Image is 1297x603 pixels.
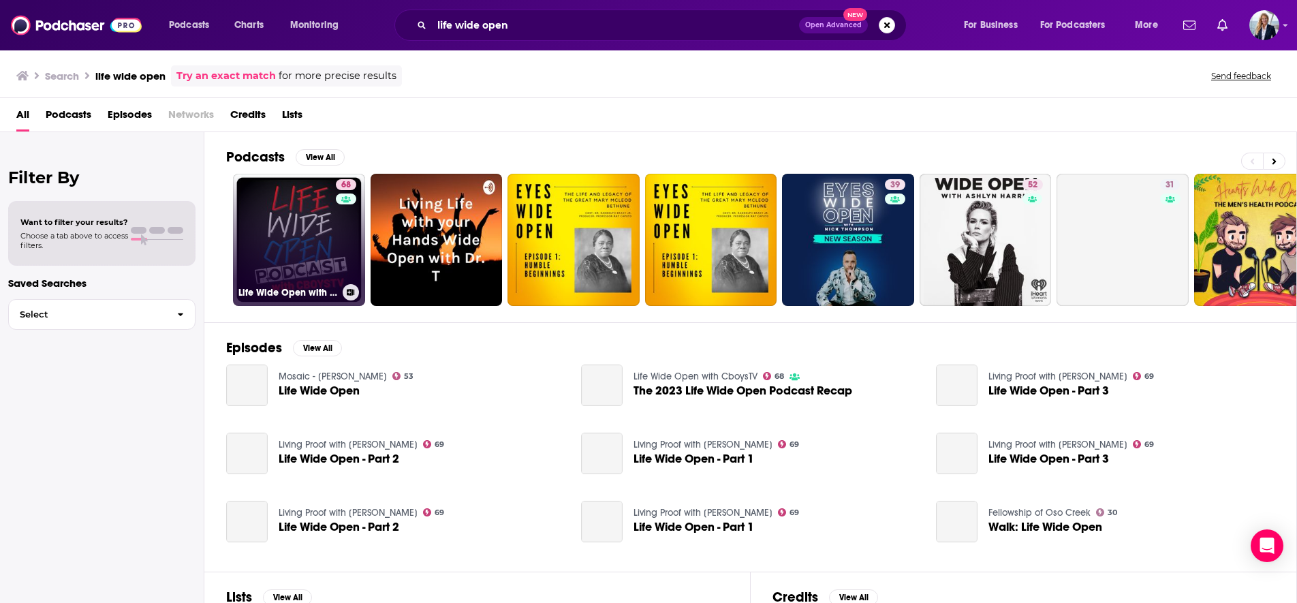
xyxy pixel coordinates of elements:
[1249,10,1279,40] span: Logged in as carolynchauncey
[790,510,799,516] span: 69
[581,501,623,542] a: Life Wide Open - Part 1
[634,371,757,382] a: Life Wide Open with CboysTV
[392,372,414,380] a: 53
[341,179,351,192] span: 68
[1133,372,1155,380] a: 69
[281,14,356,36] button: open menu
[964,16,1018,35] span: For Business
[16,104,29,132] a: All
[279,439,418,450] a: Living Proof with Beth Moore
[176,68,276,84] a: Try an exact match
[1125,14,1175,36] button: open menu
[168,104,214,132] span: Networks
[988,439,1127,450] a: Living Proof with Beth Moore
[581,433,623,474] a: Life Wide Open - Part 1
[279,507,418,519] a: Living Proof with Beth Moore
[1178,14,1201,37] a: Show notifications dropdown
[1160,179,1180,190] a: 31
[763,372,785,380] a: 68
[404,373,413,380] span: 53
[890,179,900,192] span: 39
[279,371,387,382] a: Mosaic - Erwin McManus
[20,231,128,250] span: Choose a tab above to access filters.
[778,508,800,516] a: 69
[407,10,920,41] div: Search podcasts, credits, & more...
[1096,508,1118,516] a: 30
[293,340,342,356] button: View All
[45,69,79,82] h3: Search
[775,373,784,380] span: 68
[988,385,1109,397] a: Life Wide Open - Part 3
[108,104,152,132] a: Episodes
[1207,70,1275,82] button: Send feedback
[435,442,444,448] span: 69
[634,521,754,533] a: Life Wide Open - Part 1
[226,433,268,474] a: Life Wide Open - Part 2
[1028,179,1037,192] span: 52
[1135,16,1158,35] span: More
[230,104,266,132] a: Credits
[1144,373,1154,380] span: 69
[988,521,1102,533] a: Walk: Life Wide Open
[634,453,754,465] a: Life Wide Open - Part 1
[336,179,356,190] a: 68
[778,440,800,448] a: 69
[296,149,345,166] button: View All
[46,104,91,132] a: Podcasts
[634,507,772,519] a: Living Proof with Beth Moore
[159,14,227,36] button: open menu
[435,510,444,516] span: 69
[634,385,852,397] a: The 2023 Life Wide Open Podcast Recap
[432,14,799,36] input: Search podcasts, credits, & more...
[920,174,1052,306] a: 52
[282,104,302,132] a: Lists
[226,339,342,356] a: EpisodesView All
[1249,10,1279,40] img: User Profile
[1249,10,1279,40] button: Show profile menu
[799,17,868,33] button: Open AdvancedNew
[423,508,445,516] a: 69
[20,217,128,227] span: Want to filter your results?
[8,277,196,290] p: Saved Searches
[290,16,339,35] span: Monitoring
[988,371,1127,382] a: Living Proof with Beth Moore
[423,440,445,448] a: 69
[1212,14,1233,37] a: Show notifications dropdown
[843,8,868,21] span: New
[234,16,264,35] span: Charts
[226,149,345,166] a: PodcastsView All
[279,521,399,533] a: Life Wide Open - Part 2
[11,12,142,38] img: Podchaser - Follow, Share and Rate Podcasts
[225,14,272,36] a: Charts
[1144,442,1154,448] span: 69
[279,453,399,465] a: Life Wide Open - Part 2
[936,433,978,474] a: Life Wide Open - Part 3
[1133,440,1155,448] a: 69
[1031,14,1125,36] button: open menu
[805,22,862,29] span: Open Advanced
[634,439,772,450] a: Living Proof with Beth Moore
[782,174,914,306] a: 39
[8,299,196,330] button: Select
[1022,179,1043,190] a: 52
[226,149,285,166] h2: Podcasts
[988,453,1109,465] a: Life Wide Open - Part 3
[226,501,268,542] a: Life Wide Open - Part 2
[238,287,337,298] h3: Life Wide Open with CboysTV
[936,365,978,406] a: Life Wide Open - Part 3
[226,365,268,406] a: Life Wide Open
[279,68,396,84] span: for more precise results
